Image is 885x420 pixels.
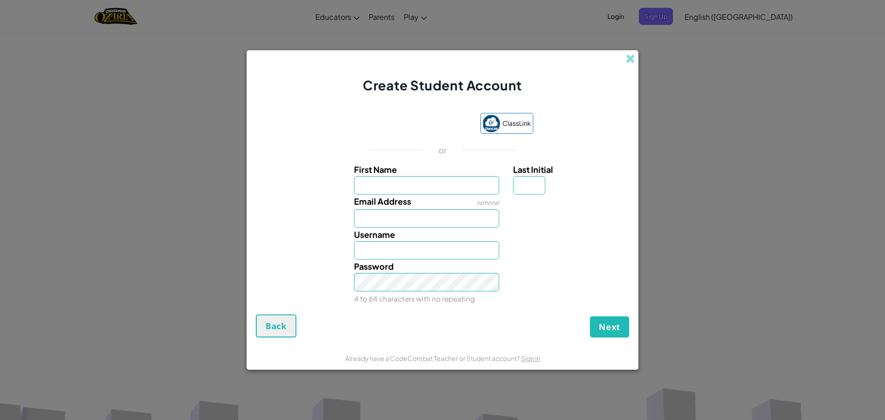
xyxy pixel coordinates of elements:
span: ClassLink [502,117,531,130]
span: First Name [354,164,397,175]
iframe: Sign in with Google Button [347,114,476,134]
span: Back [265,320,287,331]
span: Create Student Account [363,77,522,93]
img: classlink-logo-small.png [483,115,500,132]
button: Back [256,314,296,337]
p: or [438,145,447,156]
span: Last Initial [513,164,553,175]
span: Next [599,321,620,332]
span: Username [354,229,395,240]
span: Email Address [354,196,411,207]
span: Already have a CodeCombat Teacher or Student account? [345,354,521,362]
a: Sign in [521,354,540,362]
span: optional [477,199,499,206]
button: Next [590,316,629,337]
span: Password [354,261,394,272]
small: 4 to 64 characters with no repeating [354,294,475,303]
